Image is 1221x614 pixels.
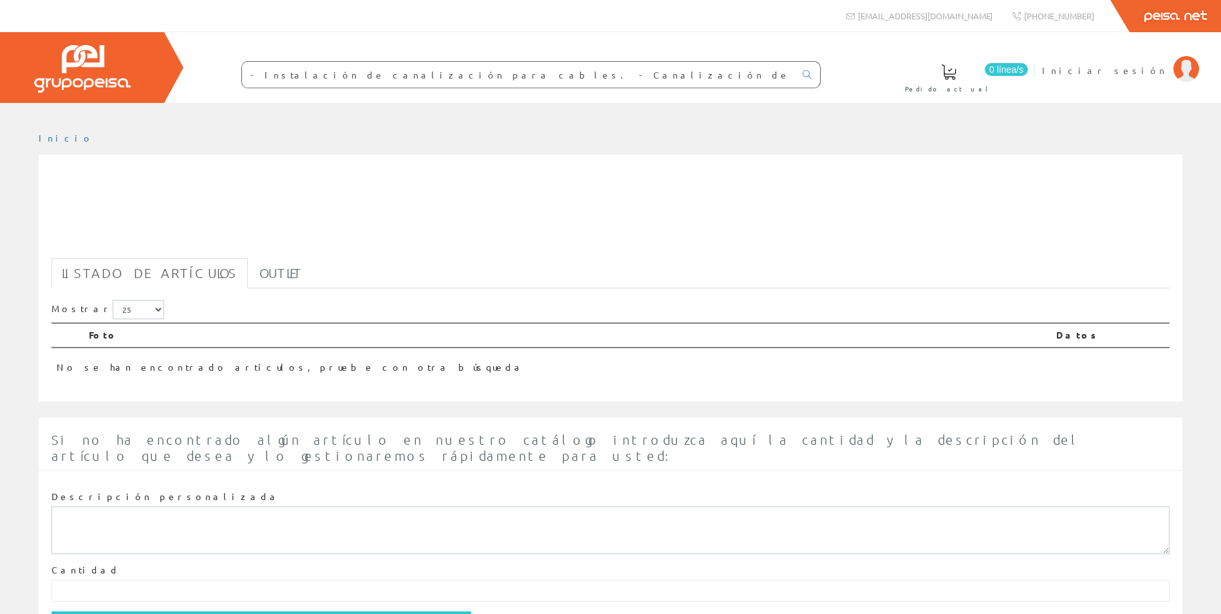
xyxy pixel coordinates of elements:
[39,132,93,144] a: Inicio
[858,10,993,21] span: [EMAIL_ADDRESS][DOMAIN_NAME]
[51,432,1082,463] span: Si no ha encontrado algún artículo en nuestro catálogo introduzca aquí la cantidad y la descripci...
[113,300,164,319] select: Mostrar
[985,63,1028,76] span: 0 línea/s
[51,258,248,288] a: Listado de artículos
[1051,323,1170,348] th: Datos
[51,300,164,319] label: Mostrar
[51,348,1051,379] td: No se han encontrado artículos, pruebe con otra búsqueda
[1024,10,1094,21] span: [PHONE_NUMBER]
[51,490,280,503] label: Descripción personalizada
[242,62,795,88] input: Buscar ...
[84,323,1051,348] th: Foto
[51,175,1170,252] h1: - Instalación de canalización para cables. - Canalización de cableado. Fase, neutro y tierra. - I...
[1042,64,1167,77] span: Iniciar sesión
[51,564,120,577] label: Cantidad
[905,82,993,95] span: Pedido actual
[249,258,313,288] a: Outlet
[34,45,131,93] img: Grupo Peisa
[1042,53,1199,66] a: Iniciar sesión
